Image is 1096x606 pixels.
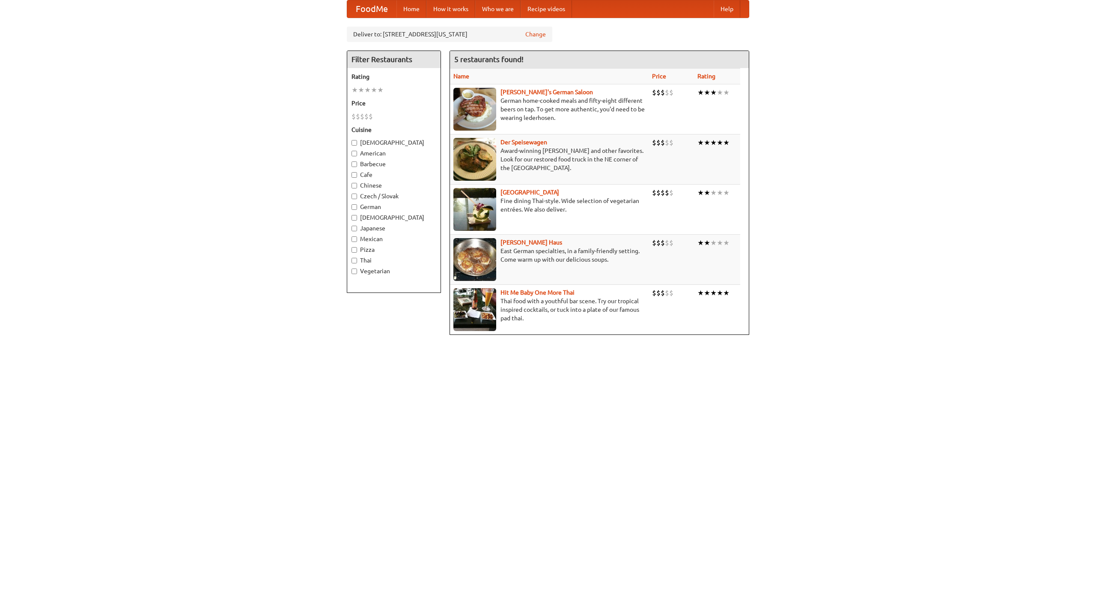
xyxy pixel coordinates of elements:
[453,138,496,181] img: speisewagen.jpg
[360,112,364,121] li: $
[453,238,496,281] img: kohlhaus.jpg
[454,55,524,63] ng-pluralize: 5 restaurants found!
[723,288,730,298] li: ★
[665,238,669,248] li: $
[351,247,357,253] input: Pizza
[347,27,552,42] div: Deliver to: [STREET_ADDRESS][US_STATE]
[665,138,669,147] li: $
[656,138,661,147] li: $
[453,88,496,131] img: esthers.jpg
[453,197,645,214] p: Fine dining Thai-style. Wide selection of vegetarian entrées. We also deliver.
[723,138,730,147] li: ★
[351,194,357,199] input: Czech / Slovak
[661,288,665,298] li: $
[426,0,475,18] a: How it works
[704,188,710,197] li: ★
[717,88,723,97] li: ★
[665,188,669,197] li: $
[652,238,656,248] li: $
[669,238,673,248] li: $
[369,112,373,121] li: $
[500,289,575,296] a: Hit Me Baby One More Thai
[356,112,360,121] li: $
[351,99,436,107] h5: Price
[351,172,357,178] input: Cafe
[351,112,356,121] li: $
[665,288,669,298] li: $
[697,73,715,80] a: Rating
[351,72,436,81] h5: Rating
[697,138,704,147] li: ★
[525,30,546,39] a: Change
[500,189,559,196] a: [GEOGRAPHIC_DATA]
[697,238,704,248] li: ★
[500,239,562,246] a: [PERSON_NAME] Haus
[669,288,673,298] li: $
[351,203,436,211] label: German
[710,188,717,197] li: ★
[351,181,436,190] label: Chinese
[652,288,656,298] li: $
[656,238,661,248] li: $
[661,88,665,97] li: $
[704,288,710,298] li: ★
[351,213,436,222] label: [DEMOGRAPHIC_DATA]
[351,269,357,274] input: Vegetarian
[652,138,656,147] li: $
[704,138,710,147] li: ★
[669,138,673,147] li: $
[652,73,666,80] a: Price
[377,85,384,95] li: ★
[351,140,357,146] input: [DEMOGRAPHIC_DATA]
[453,247,645,264] p: East German specialties, in a family-friendly setting. Come warm up with our delicious soups.
[656,88,661,97] li: $
[656,288,661,298] li: $
[351,226,357,231] input: Japanese
[652,188,656,197] li: $
[717,238,723,248] li: ★
[347,51,441,68] h4: Filter Restaurants
[723,188,730,197] li: ★
[453,288,496,331] img: babythai.jpg
[665,88,669,97] li: $
[453,146,645,172] p: Award-winning [PERSON_NAME] and other favorites. Look for our restored food truck in the NE corne...
[710,138,717,147] li: ★
[351,215,357,221] input: [DEMOGRAPHIC_DATA]
[500,139,547,146] a: Der Speisewagen
[351,267,436,275] label: Vegetarian
[714,0,740,18] a: Help
[669,188,673,197] li: $
[351,85,358,95] li: ★
[364,85,371,95] li: ★
[661,138,665,147] li: $
[723,88,730,97] li: ★
[453,96,645,122] p: German home-cooked meals and fifty-eight different beers on tap. To get more authentic, you'd nee...
[351,235,436,243] label: Mexican
[661,238,665,248] li: $
[351,204,357,210] input: German
[704,238,710,248] li: ★
[351,125,436,134] h5: Cuisine
[364,112,369,121] li: $
[697,188,704,197] li: ★
[710,288,717,298] li: ★
[521,0,572,18] a: Recipe videos
[351,245,436,254] label: Pizza
[717,288,723,298] li: ★
[717,188,723,197] li: ★
[453,188,496,231] img: satay.jpg
[396,0,426,18] a: Home
[656,188,661,197] li: $
[351,256,436,265] label: Thai
[351,151,357,156] input: American
[351,258,357,263] input: Thai
[453,297,645,322] p: Thai food with a youthful bar scene. Try our tropical inspired cocktails, or tuck into a plate of...
[697,288,704,298] li: ★
[500,89,593,96] a: [PERSON_NAME]'s German Saloon
[351,160,436,168] label: Barbecue
[351,236,357,242] input: Mexican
